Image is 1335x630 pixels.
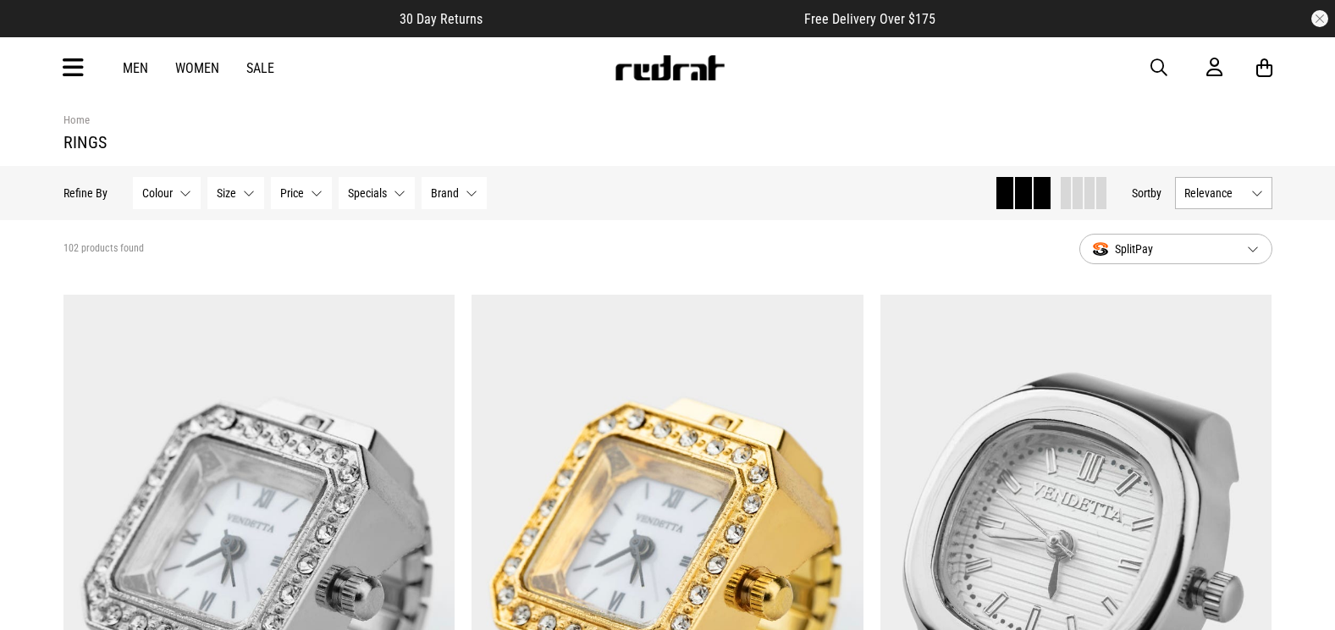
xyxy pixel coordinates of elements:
[175,60,219,76] a: Women
[142,186,173,200] span: Colour
[123,60,148,76] a: Men
[133,177,201,209] button: Colour
[280,186,304,200] span: Price
[271,177,332,209] button: Price
[614,55,725,80] img: Redrat logo
[431,186,459,200] span: Brand
[804,11,935,27] span: Free Delivery Over $175
[516,10,770,27] iframe: Customer reviews powered by Trustpilot
[1093,239,1233,259] span: SplitPay
[400,11,483,27] span: 30 Day Returns
[339,177,415,209] button: Specials
[1079,234,1272,264] button: SplitPay
[246,60,274,76] a: Sale
[1175,177,1272,209] button: Relevance
[63,132,1272,152] h1: rings
[207,177,264,209] button: Size
[1264,559,1335,630] iframe: LiveChat chat widget
[63,113,90,126] a: Home
[1184,186,1244,200] span: Relevance
[217,186,236,200] span: Size
[1093,242,1108,257] img: splitpay-icon.png
[348,186,387,200] span: Specials
[422,177,487,209] button: Brand
[63,242,144,256] span: 102 products found
[63,186,108,200] p: Refine By
[1132,183,1161,203] button: Sortby
[1150,186,1161,200] span: by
